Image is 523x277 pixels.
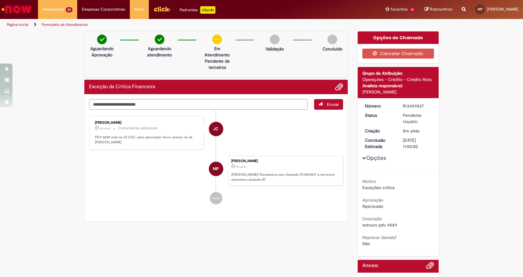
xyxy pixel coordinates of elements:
dt: Número [360,103,398,109]
span: MP [213,161,219,176]
b: Motivo [362,179,376,184]
p: Aguardando atendimento [144,45,175,58]
p: Aguardando Aprovação [87,45,117,58]
span: [PERSON_NAME] [487,7,518,12]
a: Rascunhos [425,7,452,12]
span: 23 [66,7,73,12]
div: Padroniza [180,6,215,14]
time: 28/08/2025 18:34:39 [100,127,110,130]
span: 3m atrás [100,127,110,130]
p: [PERSON_NAME]! Recebemos seu chamado R13459837 e em breve estaremos atuando. [231,172,340,182]
div: [PERSON_NAME] [95,121,199,125]
img: click_logo_yellow_360x200.png [153,4,170,14]
img: img-circle-grey.png [327,35,337,44]
span: More [134,6,144,12]
img: check-circle-green.png [97,35,107,44]
div: [DATE] 11:00:00 [403,137,432,150]
time: 28/08/2025 18:31:48 [236,165,247,169]
p: Em Atendimento [202,45,232,58]
h2: Exceção da Crítica Financeira Histórico de tíquete [89,84,155,90]
dt: Conclusão Estimada [360,137,398,150]
span: estouro pdv 4589 [362,222,397,228]
div: 28/08/2025 18:31:48 [403,128,432,134]
div: Operações - Crédito - Crédito Rota [362,76,434,83]
span: Enviar [327,102,339,107]
b: Reprovar demais? [362,235,397,240]
span: 5m atrás [236,165,247,169]
span: Despesas Corporativas [82,6,125,12]
span: Não [362,241,370,246]
a: Formulário de Atendimento [42,22,88,27]
img: check-circle-green.png [155,35,164,44]
span: Rascunhos [430,6,452,12]
b: Aprovação [362,197,383,203]
p: PDV 4589 está na LR CSC, para aprovação favor anexar ok da [PERSON_NAME] [95,135,199,145]
img: img-circle-grey.png [270,35,280,44]
div: Grupo de Atribuição: [362,70,434,76]
div: Pendente Usuário [403,112,432,125]
img: circle-minus.png [212,35,222,44]
button: Cancelar Chamado [362,49,434,59]
div: [PERSON_NAME] [362,89,434,95]
button: Adicionar anexos [335,83,343,91]
small: Comentários adicionais [118,126,158,131]
span: 13 [409,7,415,12]
div: Matheus Lopes De Souza Pires [209,162,223,176]
div: R13459837 [403,103,432,109]
dt: Status [360,112,398,118]
time: 28/08/2025 18:31:48 [403,128,419,134]
li: Matheus Lopes De Souza Pires [89,156,343,186]
img: ServiceNow [1,3,33,16]
b: Descrição [362,216,382,222]
p: Validação [266,46,284,52]
div: [PERSON_NAME] [231,159,340,163]
span: JC [213,122,219,136]
div: Opções do Chamado [358,31,439,44]
p: Concluído [323,46,342,52]
button: Enviar [314,99,343,110]
a: Página inicial [7,22,28,27]
dt: Criação [360,128,398,134]
span: 5m atrás [403,128,419,134]
textarea: Digite sua mensagem aqui... [89,99,308,110]
ul: Histórico de tíquete [89,110,343,211]
span: MP [478,7,483,11]
p: Pendente de terceiros [202,58,232,70]
p: +GenAi [200,6,215,14]
ul: Trilhas de página [5,19,344,31]
button: Adicionar anexos [426,261,434,273]
div: Analista responsável: [362,83,434,89]
span: Requisições [43,6,64,12]
span: Reprovado [362,203,383,209]
h2: Anexos [362,263,378,269]
div: Jonas Correia [209,122,223,136]
span: Favoritos [391,6,408,12]
span: Exceções crítica [362,185,394,190]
